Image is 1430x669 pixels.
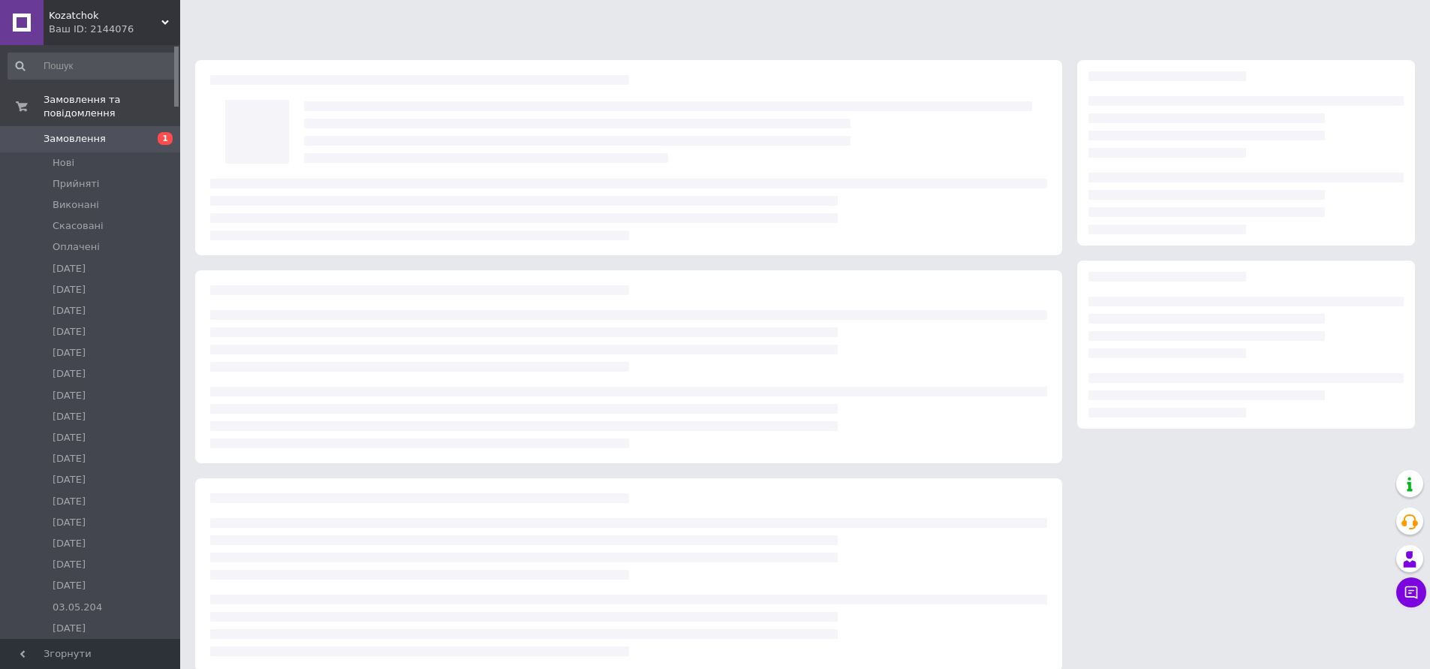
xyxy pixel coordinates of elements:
span: [DATE] [53,283,86,297]
span: [DATE] [53,495,86,508]
span: [DATE] [53,558,86,571]
span: [DATE] [53,473,86,487]
span: [DATE] [53,452,86,466]
span: [DATE] [53,622,86,635]
input: Пошук [8,53,177,80]
span: Замовлення та повідомлення [44,93,180,120]
span: 1 [158,132,173,145]
span: Оплачені [53,240,100,254]
span: [DATE] [53,262,86,276]
span: Нові [53,156,74,170]
span: [DATE] [53,346,86,360]
span: Замовлення [44,132,106,146]
span: Виконані [53,198,99,212]
span: Kozatchok [49,9,161,23]
div: Ваш ID: 2144076 [49,23,180,36]
span: Скасовані [53,219,104,233]
span: [DATE] [53,537,86,550]
span: 03.05.204 [53,601,102,614]
span: Прийняті [53,177,99,191]
span: [DATE] [53,367,86,381]
span: [DATE] [53,304,86,318]
span: [DATE] [53,410,86,423]
span: [DATE] [53,579,86,592]
button: Чат з покупцем [1396,577,1426,607]
span: [DATE] [53,516,86,529]
span: [DATE] [53,431,86,444]
span: [DATE] [53,389,86,402]
span: [DATE] [53,325,86,339]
